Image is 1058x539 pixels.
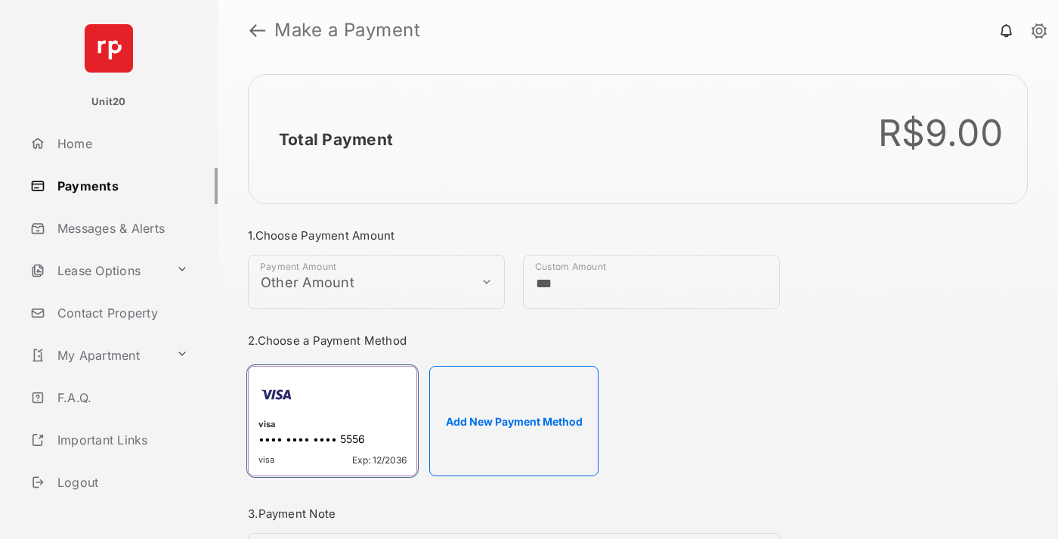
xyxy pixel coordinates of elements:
[878,111,1004,155] div: R$9.00
[248,333,780,348] h3: 2. Choose a Payment Method
[429,366,599,476] button: Add New Payment Method
[258,454,274,466] span: visa
[24,210,218,246] a: Messages & Alerts
[274,21,420,39] strong: Make a Payment
[248,228,780,243] h3: 1. Choose Payment Amount
[85,24,133,73] img: svg+xml;base64,PHN2ZyB4bWxucz0iaHR0cDovL3d3dy53My5vcmcvMjAwMC9zdmciIHdpZHRoPSI2NCIgaGVpZ2h0PSI2NC...
[24,464,218,500] a: Logout
[91,94,126,110] p: Unit20
[24,295,218,331] a: Contact Property
[279,130,393,149] h2: Total Payment
[24,252,170,289] a: Lease Options
[24,168,218,204] a: Payments
[258,432,407,448] div: •••• •••• •••• 5556
[352,454,407,466] span: Exp: 12/2036
[24,125,218,162] a: Home
[258,419,407,432] div: visa
[248,366,417,476] div: visa•••• •••• •••• 5556visaExp: 12/2036
[24,337,170,373] a: My Apartment
[248,506,780,521] h3: 3. Payment Note
[24,379,218,416] a: F.A.Q.
[24,422,194,458] a: Important Links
